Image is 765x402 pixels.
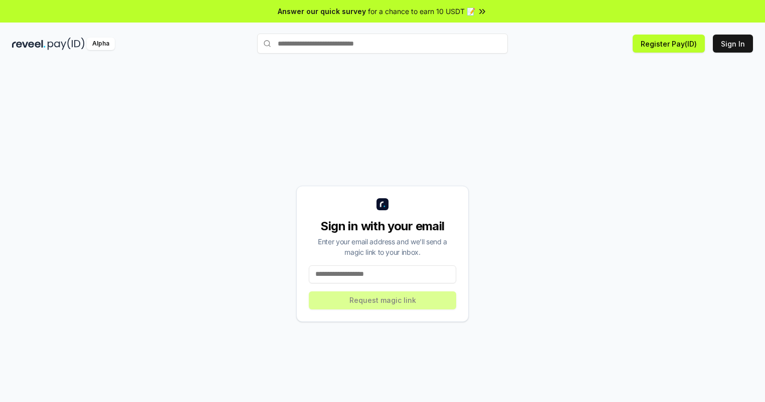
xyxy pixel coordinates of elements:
img: reveel_dark [12,38,46,50]
span: Answer our quick survey [278,6,366,17]
img: pay_id [48,38,85,50]
span: for a chance to earn 10 USDT 📝 [368,6,475,17]
div: Enter your email address and we’ll send a magic link to your inbox. [309,236,456,257]
button: Sign In [713,35,753,53]
img: logo_small [376,198,389,210]
button: Register Pay(ID) [633,35,705,53]
div: Sign in with your email [309,218,456,234]
div: Alpha [87,38,115,50]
